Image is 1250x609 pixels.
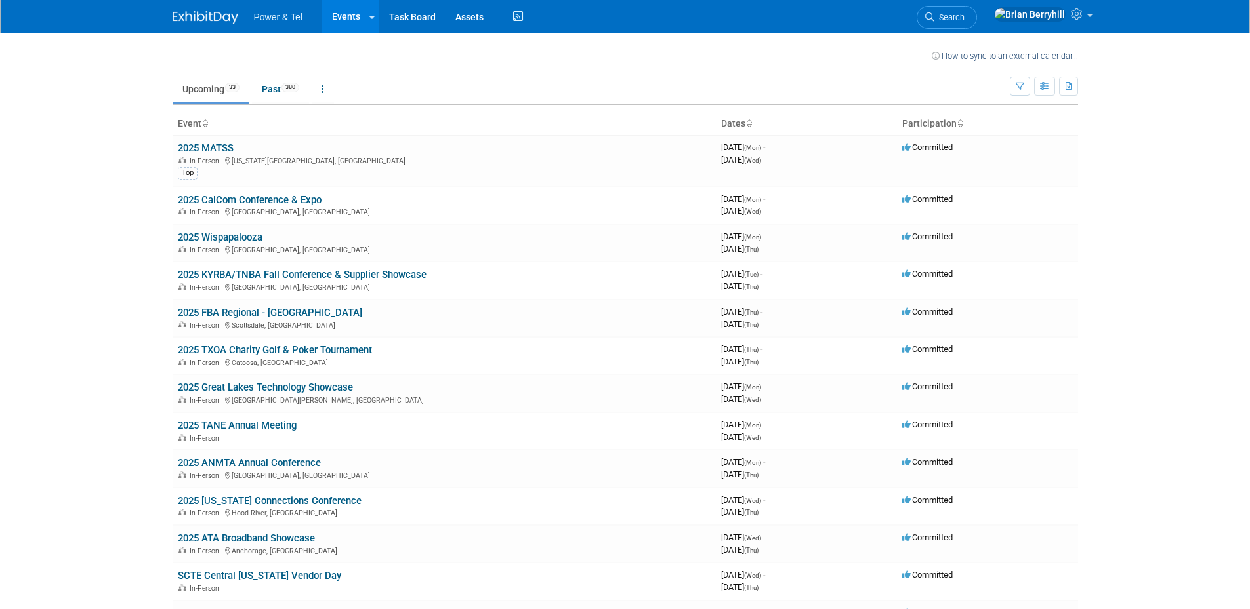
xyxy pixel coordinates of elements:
[190,509,223,517] span: In-Person
[994,7,1066,22] img: Brian Berryhill
[178,157,186,163] img: In-Person Event
[178,344,372,356] a: 2025 TXOA Charity Golf & Poker Tournament
[178,357,711,367] div: Catoosa, [GEOGRAPHIC_DATA]
[744,459,761,466] span: (Mon)
[721,495,765,505] span: [DATE]
[178,495,362,507] a: 2025 [US_STATE] Connections Conference
[225,83,240,92] span: 33
[721,394,761,404] span: [DATE]
[744,144,761,151] span: (Mon)
[721,194,765,204] span: [DATE]
[178,142,234,154] a: 2025 MATSS
[173,11,238,24] img: ExhibitDay
[178,307,362,319] a: 2025 FBA Regional - [GEOGRAPHIC_DATA]
[190,396,223,404] span: In-Person
[178,281,711,292] div: [GEOGRAPHIC_DATA], [GEOGRAPHIC_DATA]
[178,420,297,431] a: 2025 TANE Annual Meeting
[178,457,321,469] a: 2025 ANMTA Annual Conference
[178,321,186,328] img: In-Person Event
[721,155,761,165] span: [DATE]
[190,157,223,165] span: In-Person
[178,244,711,254] div: [GEOGRAPHIC_DATA], [GEOGRAPHIC_DATA]
[760,269,762,279] span: -
[178,283,186,290] img: In-Person Event
[763,570,765,580] span: -
[934,12,965,22] span: Search
[744,572,761,579] span: (Wed)
[763,457,765,467] span: -
[763,420,765,429] span: -
[744,208,761,215] span: (Wed)
[721,432,761,442] span: [DATE]
[178,155,711,165] div: [US_STATE][GEOGRAPHIC_DATA], [GEOGRAPHIC_DATA]
[178,167,198,179] div: Top
[744,271,759,278] span: (Tue)
[897,113,1078,135] th: Participation
[721,457,765,467] span: [DATE]
[917,6,977,29] a: Search
[763,231,765,241] span: -
[190,359,223,367] span: In-Person
[763,382,765,391] span: -
[178,231,262,243] a: 2025 Wispapalooza
[178,509,186,515] img: In-Person Event
[744,383,761,391] span: (Mon)
[721,206,761,216] span: [DATE]
[178,469,711,480] div: [GEOGRAPHIC_DATA], [GEOGRAPHIC_DATA]
[178,206,711,216] div: [GEOGRAPHIC_DATA], [GEOGRAPHIC_DATA]
[902,307,953,317] span: Committed
[190,434,223,442] span: In-Person
[745,118,752,128] a: Sort by Start Date
[178,396,186,403] img: In-Person Event
[190,584,223,593] span: In-Person
[763,495,765,505] span: -
[957,118,963,128] a: Sort by Participation Type
[178,547,186,553] img: In-Person Event
[173,113,716,135] th: Event
[252,77,309,102] a: Past380
[902,231,953,241] span: Committed
[721,382,765,391] span: [DATE]
[721,244,759,254] span: [DATE]
[721,142,765,152] span: [DATE]
[281,83,299,92] span: 380
[178,471,186,478] img: In-Person Event
[190,208,223,216] span: In-Person
[178,570,341,581] a: SCTE Central [US_STATE] Vendor Day
[902,457,953,467] span: Committed
[721,319,759,329] span: [DATE]
[190,321,223,330] span: In-Person
[721,307,762,317] span: [DATE]
[178,584,186,591] img: In-Person Event
[902,269,953,279] span: Committed
[760,344,762,354] span: -
[190,471,223,480] span: In-Person
[744,359,759,366] span: (Thu)
[721,420,765,429] span: [DATE]
[902,420,953,429] span: Committed
[178,507,711,517] div: Hood River, [GEOGRAPHIC_DATA]
[178,545,711,555] div: Anchorage, [GEOGRAPHIC_DATA]
[721,545,759,555] span: [DATE]
[178,394,711,404] div: [GEOGRAPHIC_DATA][PERSON_NAME], [GEOGRAPHIC_DATA]
[763,532,765,542] span: -
[902,382,953,391] span: Committed
[744,233,761,241] span: (Mon)
[744,396,761,403] span: (Wed)
[744,497,761,504] span: (Wed)
[254,12,302,22] span: Power & Tel
[763,194,765,204] span: -
[721,582,759,592] span: [DATE]
[721,570,765,580] span: [DATE]
[178,208,186,214] img: In-Person Event
[744,471,759,479] span: (Thu)
[744,246,759,253] span: (Thu)
[902,142,953,152] span: Committed
[178,319,711,330] div: Scottsdale, [GEOGRAPHIC_DATA]
[902,194,953,204] span: Committed
[178,269,427,281] a: 2025 KYRBA/TNBA Fall Conference & Supplier Showcase
[744,196,761,203] span: (Mon)
[744,321,759,328] span: (Thu)
[716,113,897,135] th: Dates
[902,532,953,542] span: Committed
